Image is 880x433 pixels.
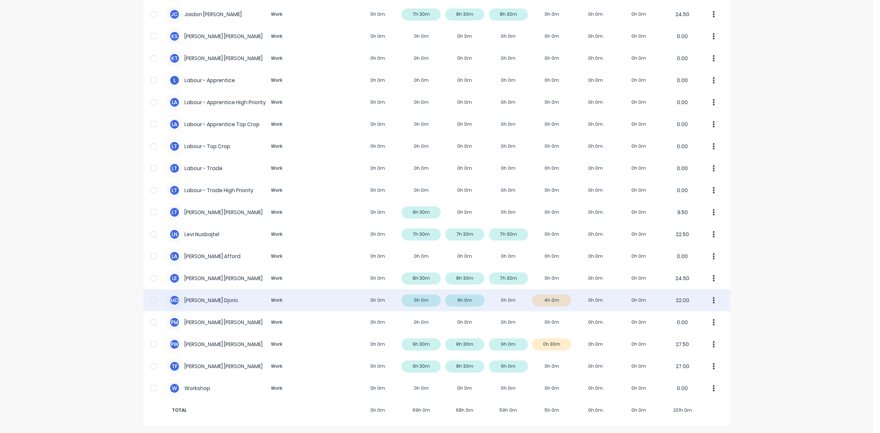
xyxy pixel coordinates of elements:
span: 0h 0m [573,407,617,414]
span: 0h 0m [617,407,661,414]
span: TOTAL [169,407,305,414]
span: 68h 0m [443,407,487,414]
span: 69h 0m [399,407,443,414]
span: 201h 0m [661,407,704,414]
span: 0h 0m [356,407,400,414]
span: 59h 0m [487,407,530,414]
span: 5h 0m [530,407,574,414]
